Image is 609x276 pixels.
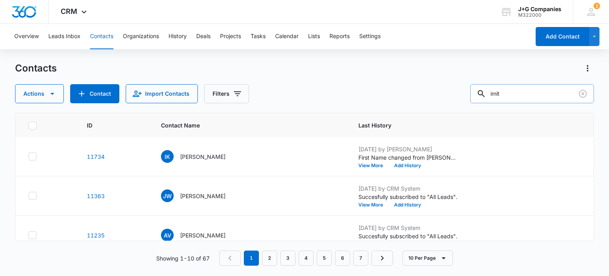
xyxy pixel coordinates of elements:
[594,3,600,9] span: 2
[329,24,350,49] button: Reports
[161,189,240,202] div: Contact Name - Jennifer Whittier - Select to Edit Field
[308,24,320,49] button: Lists
[126,84,198,103] button: Import Contacts
[180,192,226,200] p: [PERSON_NAME]
[358,163,389,168] button: View More
[169,24,187,49] button: History
[244,251,259,266] em: 1
[15,62,57,74] h1: Contacts
[358,153,458,162] p: First Name changed from [PERSON_NAME] to [PERSON_NAME]. Last Name changed from khan to Khan.
[389,203,427,207] button: Add History
[15,84,64,103] button: Actions
[358,193,458,201] p: Succesfully subscribed to "All Leads".
[262,251,277,266] a: Page 2
[161,150,240,163] div: Contact Name - Imtiaz Khan - Select to Edit Field
[61,7,77,15] span: CRM
[389,163,427,168] button: Add History
[581,62,594,75] button: Actions
[470,84,594,103] input: Search Contacts
[220,24,241,49] button: Projects
[358,203,389,207] button: View More
[576,87,589,100] button: Clear
[372,251,393,266] a: Next Page
[518,12,561,18] div: account id
[70,84,119,103] button: Add Contact
[402,251,453,266] button: 10 Per Page
[359,24,381,49] button: Settings
[358,184,458,193] p: [DATE] by CRM System
[87,121,130,129] span: ID
[358,145,458,153] p: [DATE] by [PERSON_NAME]
[536,27,589,46] button: Add Contact
[358,121,569,129] span: Last History
[204,84,249,103] button: Filters
[161,189,174,202] span: JW
[358,232,458,240] p: Succesfully subscribed to "All Leads".
[180,152,226,161] p: [PERSON_NAME]
[161,121,328,129] span: Contact Name
[90,24,113,49] button: Contacts
[251,24,266,49] button: Tasks
[161,150,174,163] span: IK
[275,24,299,49] button: Calendar
[299,251,314,266] a: Page 4
[87,232,105,239] a: Navigate to contact details page for Amit Vij
[161,229,240,241] div: Contact Name - Amit Vij - Select to Edit Field
[161,229,174,241] span: AV
[518,6,561,12] div: account name
[280,251,295,266] a: Page 3
[156,254,210,262] p: Showing 1-10 of 67
[353,251,368,266] a: Page 7
[14,24,39,49] button: Overview
[48,24,80,49] button: Leads Inbox
[335,251,350,266] a: Page 6
[594,3,600,9] div: notifications count
[196,24,211,49] button: Deals
[219,251,393,266] nav: Pagination
[358,224,458,232] p: [DATE] by CRM System
[123,24,159,49] button: Organizations
[87,153,105,160] a: Navigate to contact details page for Imtiaz Khan
[87,193,105,199] a: Navigate to contact details page for Jennifer Whittier
[180,231,226,239] p: [PERSON_NAME]
[317,251,332,266] a: Page 5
